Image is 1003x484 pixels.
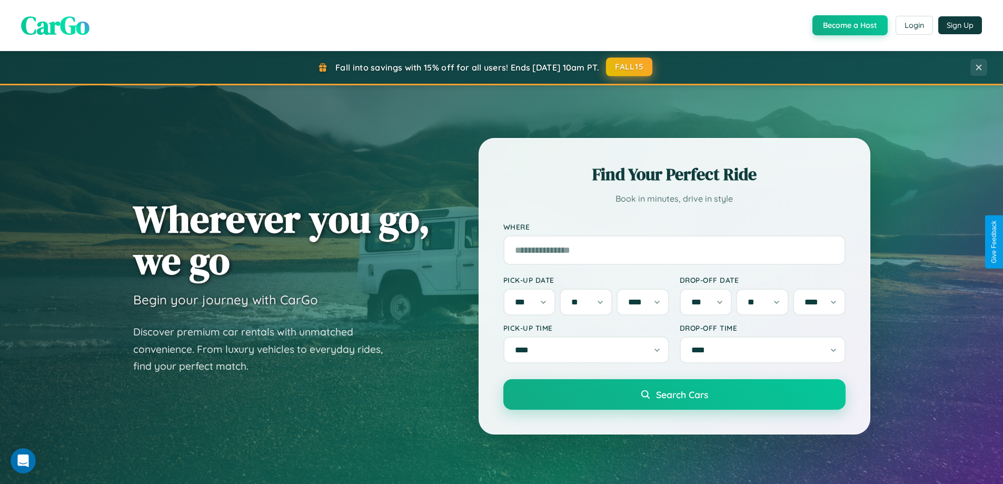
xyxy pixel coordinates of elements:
h1: Wherever you go, we go [133,198,430,281]
button: Sign Up [938,16,982,34]
button: Become a Host [812,15,888,35]
label: Where [503,222,846,231]
p: Book in minutes, drive in style [503,191,846,206]
label: Drop-off Time [680,323,846,332]
div: Give Feedback [990,221,998,263]
button: Search Cars [503,379,846,410]
p: Discover premium car rentals with unmatched convenience. From luxury vehicles to everyday rides, ... [133,323,396,375]
label: Pick-up Time [503,323,669,332]
button: FALL15 [606,57,652,76]
label: Drop-off Date [680,275,846,284]
span: Search Cars [656,389,708,400]
button: Login [896,16,933,35]
span: CarGo [21,8,90,43]
span: Fall into savings with 15% off for all users! Ends [DATE] 10am PT. [335,62,599,73]
iframe: Intercom live chat [11,448,36,473]
h3: Begin your journey with CarGo [133,292,318,308]
label: Pick-up Date [503,275,669,284]
h2: Find Your Perfect Ride [503,163,846,186]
